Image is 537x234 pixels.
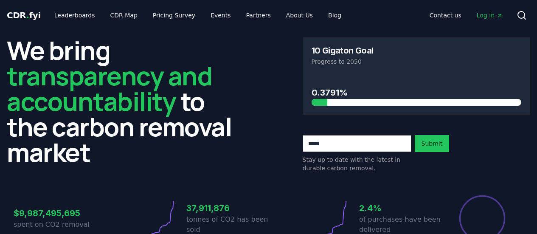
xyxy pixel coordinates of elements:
[312,86,522,99] h3: 0.3791%
[470,8,510,23] a: Log in
[279,8,320,23] a: About Us
[7,9,41,21] a: CDR.fyi
[312,46,374,55] h3: 10 Gigaton Goal
[186,202,269,214] h3: 37,911,876
[423,8,510,23] nav: Main
[477,11,503,20] span: Log in
[359,202,441,214] h3: 2.4%
[14,220,96,230] p: spent on CO2 removal
[48,8,348,23] nav: Main
[7,37,235,165] h2: We bring to the carbon removal market
[423,8,468,23] a: Contact us
[312,57,522,66] p: Progress to 2050
[415,135,450,152] button: Submit
[104,8,144,23] a: CDR Map
[26,10,29,20] span: .
[321,8,348,23] a: Blog
[48,8,102,23] a: Leaderboards
[14,207,96,220] h3: $9,987,495,695
[7,58,212,118] span: transparency and accountability
[7,10,41,20] span: CDR fyi
[146,8,202,23] a: Pricing Survey
[239,8,278,23] a: Partners
[303,155,411,172] p: Stay up to date with the latest in durable carbon removal.
[204,8,237,23] a: Events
